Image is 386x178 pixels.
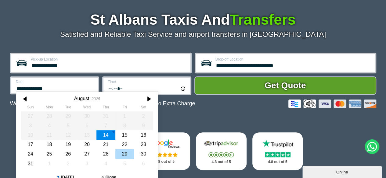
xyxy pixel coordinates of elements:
[78,159,96,168] div: 03 September 2025
[31,58,187,61] label: Pick-up Location
[134,130,153,140] div: 16 August 2025
[21,121,40,130] div: 03 August 2025
[21,130,40,140] div: 10 August 2025
[78,149,96,159] div: 27 August 2025
[115,149,134,159] div: 29 August 2025
[115,111,134,121] div: 01 August 2025
[259,158,296,166] p: 4.8 out of 5
[40,105,59,111] th: Monday
[134,121,153,130] div: 09 August 2025
[196,132,247,170] a: Tripadvisor Stars 4.8 out of 5
[139,132,190,170] a: Google Stars 4.8 out of 5
[203,139,240,148] img: Tripadvisor
[78,105,96,111] th: Wednesday
[59,130,78,140] div: 12 August 2025
[115,121,134,130] div: 08 August 2025
[134,140,153,149] div: 23 August 2025
[78,111,96,121] div: 30 July 2025
[115,130,134,140] div: 15 August 2025
[21,111,40,121] div: 27 July 2025
[96,149,115,159] div: 28 August 2025
[40,140,59,149] div: 18 August 2025
[115,105,134,111] th: Friday
[21,159,40,168] div: 31 August 2025
[115,159,134,168] div: 05 September 2025
[10,12,376,27] h1: St Albans Taxis And
[21,105,40,111] th: Sunday
[91,96,100,101] div: 2025
[59,140,78,149] div: 19 August 2025
[96,121,115,130] div: 07 August 2025
[21,140,40,149] div: 17 August 2025
[252,132,303,170] a: Trustpilot Stars 4.8 out of 5
[10,30,376,39] p: Satisfied and Reliable Taxi Service and airport transfers in [GEOGRAPHIC_DATA]
[134,111,153,121] div: 02 August 2025
[59,149,78,159] div: 26 August 2025
[288,99,376,108] img: Credit And Debit Cards
[215,58,371,61] label: Drop-off Location
[74,96,89,101] div: August
[96,130,115,140] div: 14 August 2025
[152,152,178,157] img: Stars
[59,111,78,121] div: 29 July 2025
[40,159,59,168] div: 01 September 2025
[134,159,153,168] div: 06 September 2025
[115,140,134,149] div: 22 August 2025
[21,149,40,159] div: 24 August 2025
[146,158,183,166] p: 4.8 out of 5
[96,105,115,111] th: Thursday
[40,130,59,140] div: 11 August 2025
[208,152,234,157] img: Stars
[134,105,153,111] th: Saturday
[40,121,59,130] div: 04 August 2025
[40,149,59,159] div: 25 August 2025
[146,139,183,148] img: Google
[108,80,186,84] label: Time
[302,165,383,178] iframe: chat widget
[96,140,115,149] div: 21 August 2025
[203,158,240,166] p: 4.8 out of 5
[230,12,296,28] span: Transfers
[194,76,376,95] button: Get Quote
[127,100,197,106] span: The Car at No Extra Charge.
[59,105,78,111] th: Tuesday
[78,130,96,140] div: 13 August 2025
[59,121,78,130] div: 05 August 2025
[16,80,94,84] label: Date
[78,140,96,149] div: 20 August 2025
[78,121,96,130] div: 06 August 2025
[40,111,59,121] div: 28 July 2025
[259,139,296,148] img: Trustpilot
[59,159,78,168] div: 02 September 2025
[134,149,153,159] div: 30 August 2025
[96,111,115,121] div: 31 July 2025
[10,100,197,107] p: We Now Accept Card & Contactless Payment In
[265,152,290,157] img: Stars
[96,159,115,168] div: 04 September 2025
